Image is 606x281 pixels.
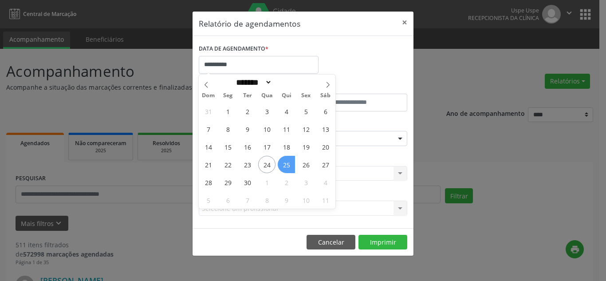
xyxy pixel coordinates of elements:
button: Close [396,12,413,33]
span: Setembro 18, 2025 [278,138,295,155]
span: Qua [257,93,277,99]
select: Month [233,78,272,87]
span: Setembro 27, 2025 [317,156,334,173]
span: Setembro 14, 2025 [200,138,217,155]
label: ATÉ [305,80,407,94]
span: Outubro 8, 2025 [258,191,275,209]
span: Outubro 4, 2025 [317,174,334,191]
span: Sex [296,93,316,99]
span: Setembro 20, 2025 [317,138,334,155]
span: Setembro 15, 2025 [219,138,236,155]
span: Setembro 1, 2025 [219,103,236,120]
span: Outubro 6, 2025 [219,191,236,209]
span: Setembro 9, 2025 [239,120,256,138]
span: Dom [199,93,218,99]
span: Sáb [316,93,335,99]
span: Setembro 24, 2025 [258,156,275,173]
span: Setembro 28, 2025 [200,174,217,191]
button: Imprimir [358,235,407,250]
span: Setembro 21, 2025 [200,156,217,173]
button: Cancelar [307,235,355,250]
span: Setembro 13, 2025 [317,120,334,138]
span: Outubro 2, 2025 [278,174,295,191]
input: Year [272,78,301,87]
span: Ter [238,93,257,99]
span: Setembro 10, 2025 [258,120,275,138]
span: Qui [277,93,296,99]
span: Setembro 22, 2025 [219,156,236,173]
span: Setembro 17, 2025 [258,138,275,155]
span: Setembro 3, 2025 [258,103,275,120]
span: Outubro 7, 2025 [239,191,256,209]
span: Setembro 5, 2025 [297,103,315,120]
span: Setembro 16, 2025 [239,138,256,155]
span: Setembro 29, 2025 [219,174,236,191]
span: Outubro 11, 2025 [317,191,334,209]
span: Outubro 3, 2025 [297,174,315,191]
span: Outubro 5, 2025 [200,191,217,209]
span: Setembro 4, 2025 [278,103,295,120]
span: Setembro 23, 2025 [239,156,256,173]
span: Setembro 2, 2025 [239,103,256,120]
span: Setembro 30, 2025 [239,174,256,191]
span: Outubro 1, 2025 [258,174,275,191]
span: Setembro 8, 2025 [219,120,236,138]
h5: Relatório de agendamentos [199,18,300,29]
span: Setembro 25, 2025 [278,156,295,173]
label: DATA DE AGENDAMENTO [199,42,268,56]
span: Agosto 31, 2025 [200,103,217,120]
span: Setembro 26, 2025 [297,156,315,173]
span: Setembro 6, 2025 [317,103,334,120]
span: Outubro 9, 2025 [278,191,295,209]
span: Seg [218,93,238,99]
span: Setembro 19, 2025 [297,138,315,155]
span: Outubro 10, 2025 [297,191,315,209]
span: Setembro 12, 2025 [297,120,315,138]
span: Setembro 7, 2025 [200,120,217,138]
span: Setembro 11, 2025 [278,120,295,138]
